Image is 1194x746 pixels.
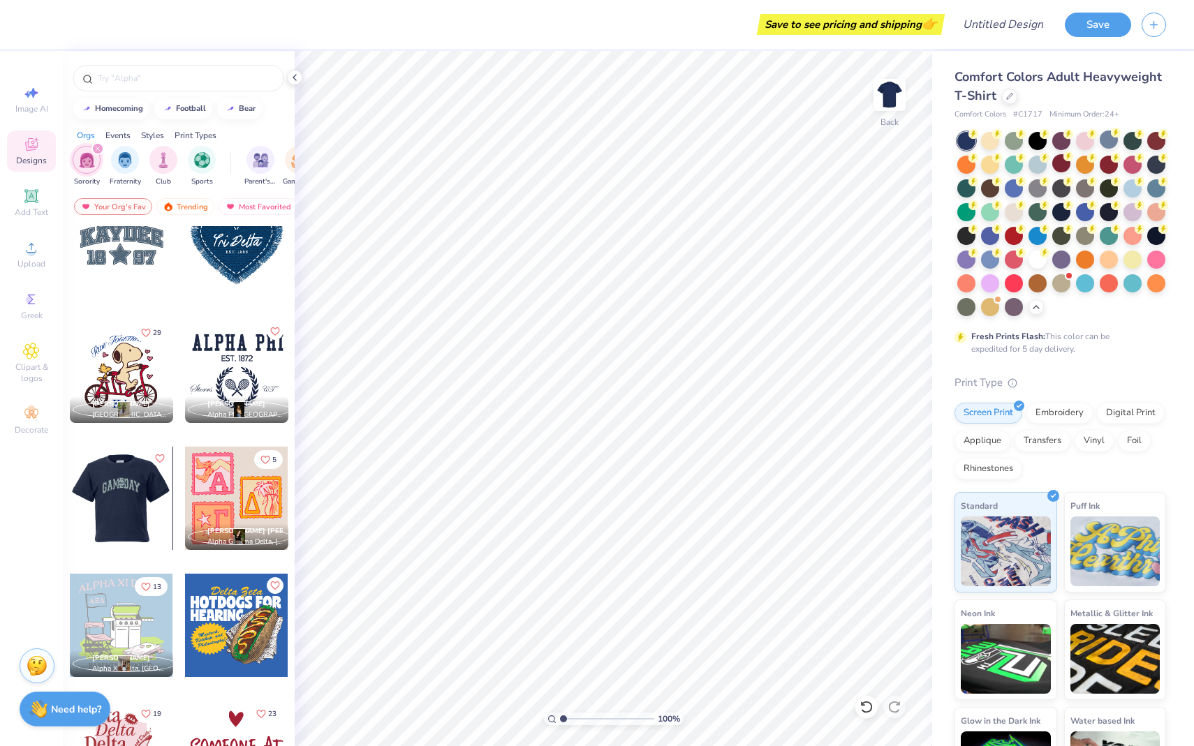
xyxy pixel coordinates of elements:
span: 100 % [658,713,680,725]
span: Add Text [15,207,48,218]
div: Save to see pricing and shipping [760,14,941,35]
span: [GEOGRAPHIC_DATA], [GEOGRAPHIC_DATA] [92,410,168,420]
div: Print Types [175,129,216,142]
img: most_fav.gif [80,202,91,211]
img: Club Image [156,152,171,168]
span: Alpha Phi, [GEOGRAPHIC_DATA][US_STATE] [207,410,283,420]
span: Water based Ink [1070,713,1135,728]
img: trending.gif [163,202,174,211]
img: trend_line.gif [162,105,173,113]
span: 13 [153,583,161,590]
span: [PERSON_NAME] [PERSON_NAME] [207,526,325,536]
span: Game Day [283,177,315,187]
span: Metallic & Glitter Ink [1070,606,1153,620]
span: Decorate [15,424,48,435]
div: filter for Sports [188,146,216,187]
button: Like [135,323,168,342]
button: filter button [283,146,315,187]
span: Neon Ink [961,606,995,620]
button: filter button [110,146,141,187]
img: Game Day Image [291,152,307,168]
div: filter for Game Day [283,146,315,187]
span: 19 [153,710,161,717]
button: Like [254,450,283,469]
span: 29 [153,329,161,336]
div: Applique [955,431,1010,452]
span: Fraternity [110,177,141,187]
img: Fraternity Image [117,152,133,168]
img: Sports Image [194,152,210,168]
button: Like [267,323,283,340]
input: Untitled Design [952,10,1054,38]
div: Transfers [1015,431,1070,452]
img: most_fav.gif [225,202,236,211]
span: [PERSON_NAME] [92,653,150,663]
div: filter for Fraternity [110,146,141,187]
strong: Need help? [51,703,101,716]
span: Alpha Gamma Delta, [GEOGRAPHIC_DATA][US_STATE] [207,537,283,547]
input: Try "Alpha" [96,71,275,85]
div: homecoming [95,105,143,112]
span: Clipart & logos [7,361,56,384]
div: bear [239,105,256,112]
button: bear [217,98,262,119]
span: 5 [272,456,277,463]
div: This color can be expedited for 5 day delivery. [971,330,1143,355]
span: [PERSON_NAME] [92,399,150,409]
span: 👉 [922,15,937,32]
button: Like [135,704,168,723]
div: Screen Print [955,403,1022,424]
span: Parent's Weekend [244,177,277,187]
span: Glow in the Dark Ink [961,713,1040,728]
div: Orgs [77,129,95,142]
img: Metallic & Glitter Ink [1070,624,1160,694]
span: Alpha Xi Delta, [GEOGRAPHIC_DATA] [92,664,168,674]
span: Puff Ink [1070,498,1100,513]
div: Back [880,116,899,128]
button: Like [152,450,168,467]
button: Like [250,704,283,723]
img: Back [876,81,904,109]
img: Parent's Weekend Image [253,152,269,168]
div: filter for Sorority [73,146,101,187]
div: Digital Print [1097,403,1165,424]
img: Sorority Image [79,152,95,168]
div: Foil [1118,431,1151,452]
button: filter button [244,146,277,187]
span: Greek [21,310,43,321]
span: Comfort Colors [955,109,1006,121]
img: Standard [961,516,1051,586]
span: [PERSON_NAME] [207,399,265,409]
div: Most Favorited [219,198,297,215]
div: Rhinestones [955,458,1022,479]
button: filter button [149,146,177,187]
div: filter for Parent's Weekend [244,146,277,187]
button: football [154,98,212,119]
button: Save [1065,13,1131,37]
div: Vinyl [1075,431,1114,452]
img: Puff Ink [1070,516,1160,586]
button: homecoming [73,98,149,119]
button: filter button [188,146,216,187]
button: filter button [73,146,101,187]
button: Like [267,577,283,594]
span: # C1717 [1013,109,1042,121]
span: Designs [16,155,47,166]
div: filter for Club [149,146,177,187]
span: 23 [268,710,277,717]
img: Neon Ink [961,624,1051,694]
span: Image AI [15,103,48,114]
span: Minimum Order: 24 + [1049,109,1119,121]
img: trend_line.gif [81,105,92,113]
strong: Fresh Prints Flash: [971,331,1045,342]
span: Standard [961,498,998,513]
div: Embroidery [1026,403,1093,424]
span: Comfort Colors Adult Heavyweight T-Shirt [955,68,1162,104]
span: Upload [17,258,45,269]
div: Trending [156,198,214,215]
div: Your Org's Fav [74,198,152,215]
div: football [176,105,206,112]
img: trend_line.gif [225,105,236,113]
span: Sports [191,177,213,187]
div: Events [105,129,131,142]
